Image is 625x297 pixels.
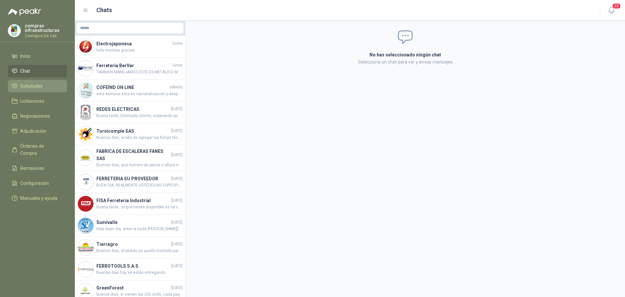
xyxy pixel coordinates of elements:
[96,219,170,226] h4: Sumivalle
[20,52,31,60] span: Inicio
[171,106,183,112] span: [DATE]
[173,40,183,47] span: lunes
[171,198,183,204] span: [DATE]
[292,51,519,58] h2: No has seleccionado ningún chat
[96,197,170,204] h4: FISA Ferreteria Industrial
[96,284,170,291] h4: GreenForest
[75,80,185,101] a: Company LogoCOFEIND ON LINEsábadoesta semana esta en nacionalizacion y despacho. por agotamiento ...
[75,36,185,58] a: Company LogoElectrojaponesaluneshola muchas gracias
[20,180,49,187] span: Configuración
[75,145,185,171] a: Company LogoFABRICA DE ESCALERAS FANES SAS[DATE]Buenos dias, que numero de pasos o altura es la e...
[171,128,183,134] span: [DATE]
[8,162,67,174] a: Remisiones
[96,106,170,113] h4: REDES ELECTRICAS
[78,196,93,212] img: Company Logo
[96,6,112,15] h1: Chats
[75,101,185,123] a: Company LogoREDES ELECTRICAS[DATE]Buena tarde, Estimado cliente, esperando que se encuentre bien,...
[171,219,183,226] span: [DATE]
[96,175,170,182] h4: FERRETERIA SU PROVEEDOR
[96,62,171,69] h4: Ferreteria BerVar
[8,110,67,122] a: Negociaciones
[96,241,170,248] h4: Tierragro
[8,65,67,77] a: Chat
[78,39,93,54] img: Company Logo
[78,61,93,76] img: Company Logo
[20,127,47,135] span: Adjudicación
[96,69,183,75] span: TAMBIEN MANEJAMOS ESTE ES METALICO MUY BUENO CON TODO GUSTO FERRETERIA BERVAR
[78,240,93,255] img: Company Logo
[171,285,183,291] span: [DATE]
[173,62,183,68] span: lunes
[75,58,185,80] a: Company LogoFerreteria BerVarlunesTAMBIEN MANEJAMOS ESTE ES METALICO MUY BUENO CON TODO GUSTO FER...
[20,112,50,120] span: Negociaciones
[78,104,93,120] img: Company Logo
[78,126,93,142] img: Company Logo
[8,192,67,204] a: Manuales y ayuda
[96,226,183,232] span: Hola buen dia, entre la tarde [PERSON_NAME][DATE] y el dia de [DATE] te debe estar llegando.
[25,34,67,38] p: Zoologico De Cali
[25,23,67,33] p: compras infraestructuras
[612,3,621,9] span: 20
[96,84,168,91] h4: COFEIND ON LINE
[96,91,183,97] span: esta semana esta en nacionalizacion y despacho. por agotamiento del inventario disponible.
[96,40,171,47] h4: Electrojaponesa
[20,142,61,157] span: Órdenes de Compra
[20,165,44,172] span: Remisiones
[75,193,185,215] a: Company LogoFISA Ferreteria Industrial[DATE]Buena tarde , la que tienes disponible es tal cual la...
[75,215,185,237] a: Company LogoSumivalle[DATE]Hola buen dia, entre la tarde [PERSON_NAME][DATE] y el dia de [DATE] t...
[78,174,93,190] img: Company Logo
[8,177,67,189] a: Configuración
[75,237,185,259] a: Company LogoTierragro[DATE]Buenos días, el pedido ya quedó montado para entrega en la portería pr...
[96,47,183,53] span: hola muchas gracias
[292,58,519,66] p: Selecciona un chat para ver y enviar mensajes
[171,263,183,269] span: [DATE]
[96,135,183,141] span: Buenos días, acabo de agregar las fichas técnicas. de ambos mosquetones, son exactamente los mismos.
[96,113,183,119] span: Buena tarde, Estimado cliente, esperando que se encuentre bien, los amarres que distribuimos solo...
[96,204,183,210] span: Buena tarde , la que tienes disponible es tal cual la que tengo en la foto?
[605,5,617,16] button: 20
[8,50,67,62] a: Inicio
[78,218,93,233] img: Company Logo
[96,182,183,188] span: BUEN DIA, REALMENTE USTEDES NO ESPECIFICAN SI QUIEREN REDONDA O CUADRADA, YO LES COTICE CUADRADA
[96,262,170,270] h4: FERROTOOLS S.A.S.
[78,82,93,98] img: Company Logo
[96,270,183,276] span: Buenos dias hoy se están entregando.
[75,259,185,280] a: Company LogoFERROTOOLS S.A.S.[DATE]Buenos dias hoy se están entregando.
[171,176,183,182] span: [DATE]
[8,24,21,37] img: Company Logo
[78,261,93,277] img: Company Logo
[20,97,44,105] span: Licitaciones
[96,248,183,254] span: Buenos días, el pedido ya quedó montado para entrega en la portería principal a nombre de [PERSON...
[8,140,67,159] a: Órdenes de Compra
[78,150,93,166] img: Company Logo
[96,162,183,168] span: Buenos dias, que numero de pasos o altura es la escalera, material y tipo de trabajo que realizan...
[171,152,183,158] span: [DATE]
[75,171,185,193] a: Company LogoFERRETERIA SU PROVEEDOR[DATE]BUEN DIA, REALMENTE USTEDES NO ESPECIFICAN SI QUIEREN RE...
[20,67,30,75] span: Chat
[8,125,67,137] a: Adjudicación
[8,80,67,92] a: Solicitudes
[171,241,183,247] span: [DATE]
[8,95,67,107] a: Licitaciones
[75,123,185,145] a: Company LogoTornicomple SAS[DATE]Buenos días, acabo de agregar las fichas técnicas. de ambos mosq...
[96,127,170,135] h4: Tornicomple SAS
[20,82,43,90] span: Solicitudes
[20,195,57,202] span: Manuales y ayuda
[8,8,41,16] img: Logo peakr
[96,148,170,162] h4: FABRICA DE ESCALERAS FANES SAS
[169,84,183,90] span: sábado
